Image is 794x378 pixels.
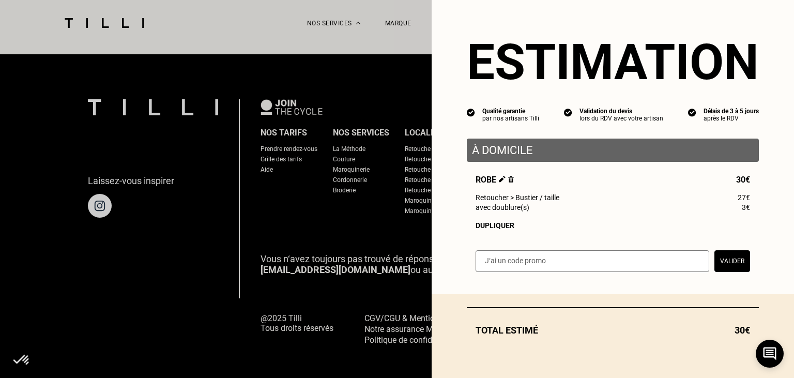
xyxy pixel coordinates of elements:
div: Total estimé [467,325,759,336]
button: Valider [714,250,750,272]
div: Dupliquer [476,221,750,230]
span: avec doublure(s) [476,203,529,211]
img: icon list info [564,108,572,117]
div: Validation du devis [579,108,663,115]
span: 30€ [735,325,750,336]
div: après le RDV [704,115,759,122]
div: lors du RDV avec votre artisan [579,115,663,122]
input: J‘ai un code promo [476,250,709,272]
div: par nos artisans Tilli [482,115,539,122]
span: 27€ [738,193,750,202]
section: Estimation [467,33,759,91]
div: Qualité garantie [482,108,539,115]
span: 3€ [742,203,750,211]
p: À domicile [472,144,754,157]
img: Supprimer [508,176,514,183]
span: 30€ [736,175,750,185]
img: icon list info [467,108,475,117]
img: Éditer [499,176,506,183]
span: Robe [476,175,514,185]
div: Délais de 3 à 5 jours [704,108,759,115]
span: Retoucher > Bustier / taille [476,193,559,202]
img: icon list info [688,108,696,117]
